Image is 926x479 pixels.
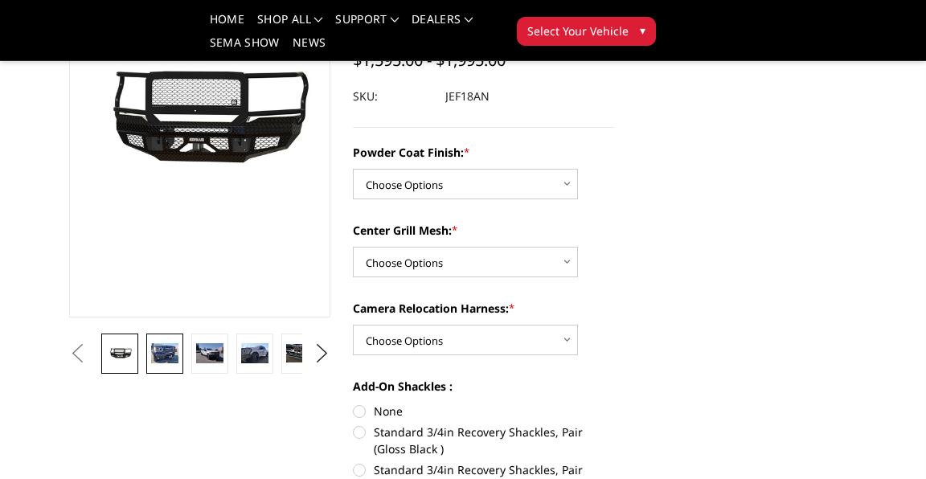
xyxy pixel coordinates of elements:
[257,14,322,37] a: shop all
[196,343,223,364] img: 2018-2020 Ford F150 - FT Series - Extreme Front Bumper
[210,14,244,37] a: Home
[353,82,433,111] dt: SKU:
[412,14,473,37] a: Dealers
[517,17,656,46] button: Select Your Vehicle
[640,22,645,39] span: ▾
[353,403,614,420] label: None
[286,344,313,362] img: 2018-2020 Ford F150 - FT Series - Extreme Front Bumper
[353,300,614,317] label: Camera Relocation Harness:
[293,37,326,60] a: News
[445,82,490,111] dd: JEF18AN
[210,37,280,60] a: SEMA Show
[65,342,89,366] button: Previous
[310,342,334,366] button: Next
[527,23,629,39] span: Select Your Vehicle
[353,378,614,395] label: Add-On Shackles :
[353,424,614,457] label: Standard 3/4in Recovery Shackles, Pair (Gloss Black )
[151,343,178,364] img: 2018-2020 Ford F150 - FT Series - Extreme Front Bumper
[353,222,614,239] label: Center Grill Mesh:
[335,14,399,37] a: Support
[241,343,268,364] img: 2018-2020 Ford F150 - FT Series - Extreme Front Bumper
[353,144,614,161] label: Powder Coat Finish:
